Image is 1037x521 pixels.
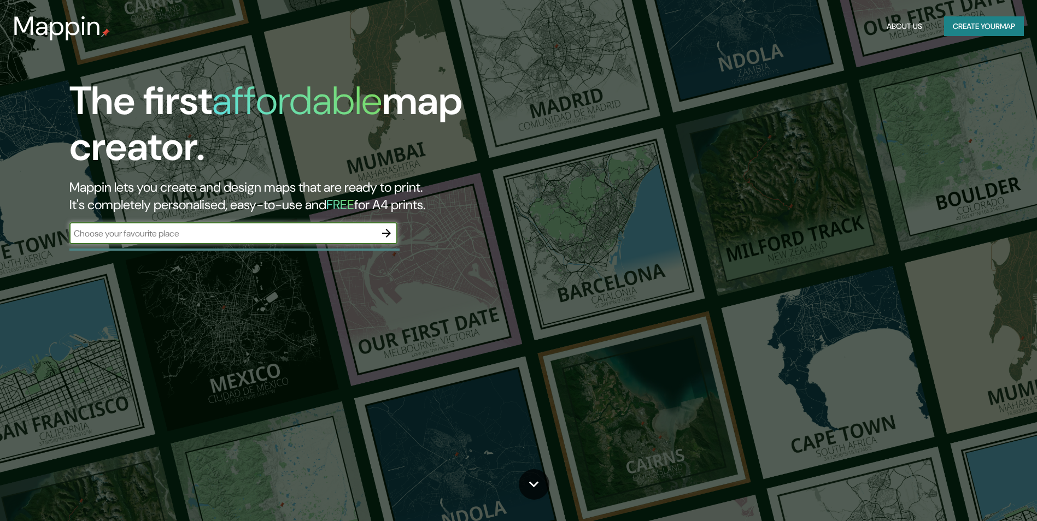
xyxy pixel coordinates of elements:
button: Create yourmap [944,16,1024,37]
h3: Mappin [13,11,101,42]
button: About Us [882,16,927,37]
h1: affordable [212,75,382,126]
input: Choose your favourite place [69,227,376,240]
h1: The first map creator. [69,78,588,179]
h2: Mappin lets you create and design maps that are ready to print. It's completely personalised, eas... [69,179,588,214]
img: mappin-pin [101,28,110,37]
h5: FREE [326,196,354,213]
